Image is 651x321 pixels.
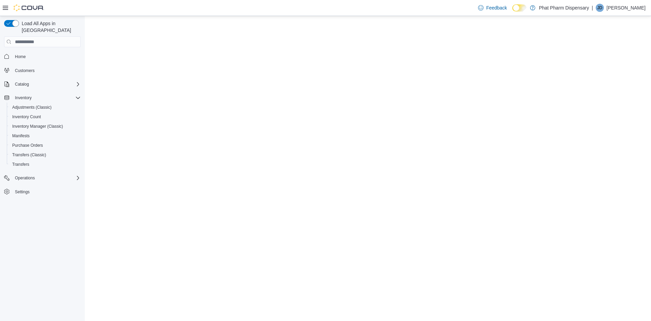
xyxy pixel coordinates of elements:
span: Settings [12,188,81,196]
a: Feedback [475,1,510,15]
button: Inventory [12,94,34,102]
span: Operations [12,174,81,182]
button: Adjustments (Classic) [7,103,83,112]
button: Inventory Count [7,112,83,122]
span: Purchase Orders [12,143,43,148]
span: Home [12,52,81,60]
div: Jordan Dill [596,4,604,12]
span: JD [597,4,603,12]
img: Cova [14,4,44,11]
p: Phat Pharm Dispensary [539,4,589,12]
span: Catalog [12,80,81,88]
span: Inventory [12,94,81,102]
span: Transfers [9,160,81,168]
a: Purchase Orders [9,141,46,149]
button: Catalog [12,80,32,88]
button: Inventory [1,93,83,103]
a: Settings [12,188,32,196]
span: Manifests [9,132,81,140]
span: Home [15,54,26,59]
a: Inventory Manager (Classic) [9,122,66,130]
span: Adjustments (Classic) [9,103,81,111]
button: Home [1,51,83,61]
span: Adjustments (Classic) [12,105,52,110]
span: Catalog [15,82,29,87]
button: Operations [12,174,38,182]
button: Settings [1,187,83,197]
span: Inventory Manager (Classic) [12,124,63,129]
button: Purchase Orders [7,141,83,150]
a: Home [12,53,28,61]
a: Manifests [9,132,32,140]
button: Transfers (Classic) [7,150,83,160]
a: Transfers [9,160,32,168]
a: Inventory Count [9,113,44,121]
button: Inventory Manager (Classic) [7,122,83,131]
span: Inventory [15,95,32,101]
nav: Complex example [4,49,81,214]
input: Dark Mode [512,4,527,12]
a: Adjustments (Classic) [9,103,54,111]
span: Feedback [486,4,507,11]
span: Inventory Count [9,113,81,121]
button: Transfers [7,160,83,169]
span: Inventory Count [12,114,41,120]
span: Operations [15,175,35,181]
span: Inventory Manager (Classic) [9,122,81,130]
button: Customers [1,66,83,75]
a: Transfers (Classic) [9,151,49,159]
span: Transfers [12,162,29,167]
button: Catalog [1,79,83,89]
span: Customers [15,68,35,73]
span: Customers [12,66,81,75]
span: Manifests [12,133,29,139]
button: Manifests [7,131,83,141]
span: Transfers (Classic) [12,152,46,158]
span: Purchase Orders [9,141,81,149]
span: Settings [15,189,29,195]
p: | [592,4,593,12]
span: Transfers (Classic) [9,151,81,159]
span: Load All Apps in [GEOGRAPHIC_DATA] [19,20,81,34]
a: Customers [12,67,37,75]
button: Operations [1,173,83,183]
p: [PERSON_NAME] [607,4,646,12]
